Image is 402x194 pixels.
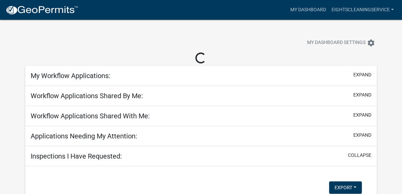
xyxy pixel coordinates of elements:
[31,92,143,100] h5: Workflow Applications Shared By Me:
[288,3,329,16] a: My Dashboard
[353,91,371,99] button: expand
[31,152,122,160] h5: Inspections I Have Requested:
[307,39,366,47] span: My Dashboard Settings
[353,71,371,78] button: expand
[302,36,381,49] button: My Dashboard Settingssettings
[367,39,375,47] i: settings
[31,112,150,120] h5: Workflow Applications Shared With Me:
[348,152,371,159] button: collapse
[329,181,362,194] button: Export
[353,132,371,139] button: expand
[353,111,371,119] button: expand
[31,132,137,140] h5: Applications Needing My Attention:
[329,3,397,16] a: eightscleaningservice
[31,72,110,80] h5: My Workflow Applications:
